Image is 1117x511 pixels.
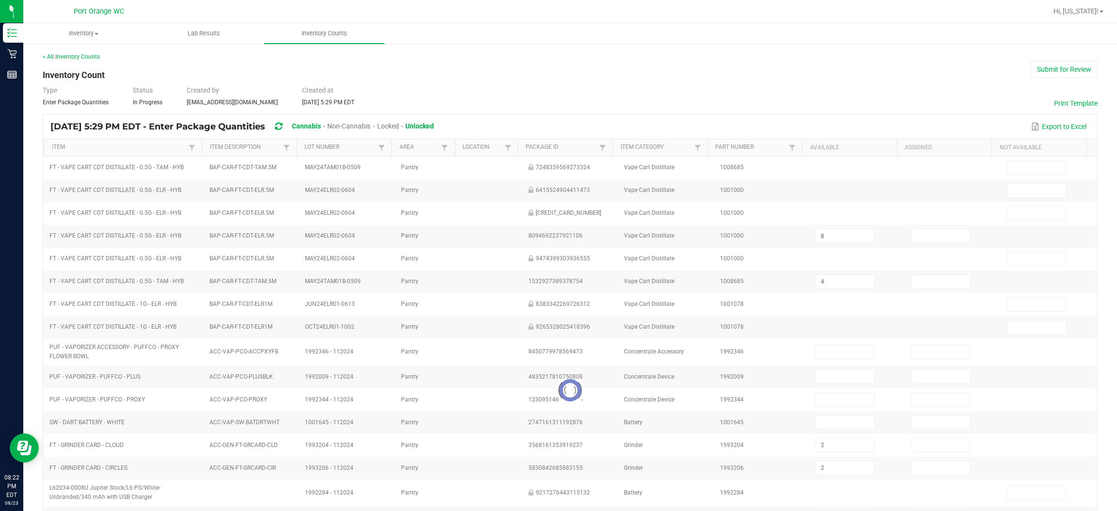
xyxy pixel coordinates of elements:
[144,23,264,44] a: Lab Results
[4,499,19,507] p: 08/23
[502,142,514,154] a: Filter
[302,99,354,106] span: [DATE] 5:29 PM EDT
[7,70,17,80] inline-svg: Reports
[52,144,186,151] a: ItemSortable
[24,29,143,38] span: Inventory
[377,122,399,130] span: Locked
[526,144,597,151] a: Package IdSortable
[187,86,219,94] span: Created by
[1031,61,1098,78] button: Submit for Review
[186,142,198,154] a: Filter
[23,23,144,44] a: Inventory
[463,144,502,151] a: LocationSortable
[597,142,608,154] a: Filter
[327,122,370,130] span: Non-Cannabis
[7,28,17,38] inline-svg: Inventory
[133,86,153,94] span: Status
[715,144,786,151] a: Part NumberSortable
[1029,118,1089,135] button: Export to Excel
[210,144,281,151] a: Item DescriptionSortable
[991,139,1086,157] th: Not Available
[292,122,321,130] span: Cannabis
[802,139,897,157] th: Available
[439,142,450,154] a: Filter
[304,144,376,151] a: Lot NumberSortable
[288,29,360,38] span: Inventory Counts
[1053,7,1099,15] span: Hi, [US_STATE]!
[302,86,334,94] span: Created at
[1054,98,1098,108] button: Print Template
[281,142,292,154] a: Filter
[4,473,19,499] p: 08:22 PM EDT
[786,142,798,154] a: Filter
[43,86,57,94] span: Type
[897,139,992,157] th: Assigned
[692,142,703,154] a: Filter
[43,53,100,60] a: < All Inventory Counts
[50,118,441,136] div: [DATE] 5:29 PM EDT - Enter Package Quantities
[43,99,109,106] span: Enter Package Quantities
[74,7,124,16] span: Port Orange WC
[43,70,105,80] span: Inventory Count
[405,122,434,130] span: Unlocked
[187,99,278,106] span: [EMAIL_ADDRESS][DOMAIN_NAME]
[264,23,384,44] a: Inventory Counts
[621,144,692,151] a: Item CategorySortable
[133,99,162,106] span: In Progress
[7,49,17,59] inline-svg: Retail
[376,142,387,154] a: Filter
[10,433,39,463] iframe: Resource center
[175,29,233,38] span: Lab Results
[399,144,439,151] a: AreaSortable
